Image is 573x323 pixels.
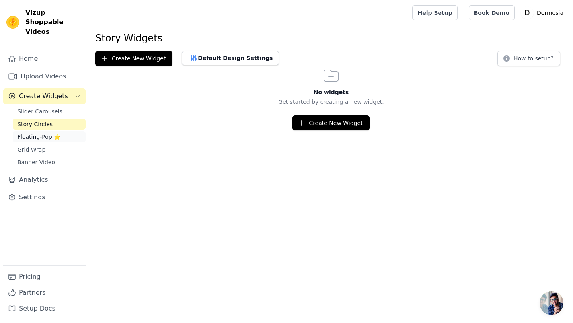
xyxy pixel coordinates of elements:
[18,133,60,141] span: Floating-Pop ⭐
[3,172,86,188] a: Analytics
[13,144,86,155] a: Grid Wrap
[3,189,86,205] a: Settings
[18,120,53,128] span: Story Circles
[497,51,560,66] button: How to setup?
[534,6,567,20] p: Dermesia
[25,8,82,37] span: Vizup Shoppable Videos
[182,51,279,65] button: Default Design Settings
[89,88,573,96] h3: No widgets
[89,98,573,106] p: Get started by creating a new widget.
[13,106,86,117] a: Slider Carousels
[95,32,567,45] h1: Story Widgets
[521,6,567,20] button: D Dermesia
[13,131,86,142] a: Floating-Pop ⭐
[19,91,68,101] span: Create Widgets
[3,285,86,301] a: Partners
[18,158,55,166] span: Banner Video
[540,291,563,315] div: Ouvrir le chat
[412,5,457,20] a: Help Setup
[3,269,86,285] a: Pricing
[469,5,515,20] a: Book Demo
[95,51,172,66] button: Create New Widget
[497,56,560,64] a: How to setup?
[13,157,86,168] a: Banner Video
[3,301,86,317] a: Setup Docs
[13,119,86,130] a: Story Circles
[3,51,86,67] a: Home
[524,9,530,17] text: D
[18,107,62,115] span: Slider Carousels
[3,68,86,84] a: Upload Videos
[6,16,19,29] img: Vizup
[292,115,369,130] button: Create New Widget
[3,88,86,104] button: Create Widgets
[18,146,45,154] span: Grid Wrap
